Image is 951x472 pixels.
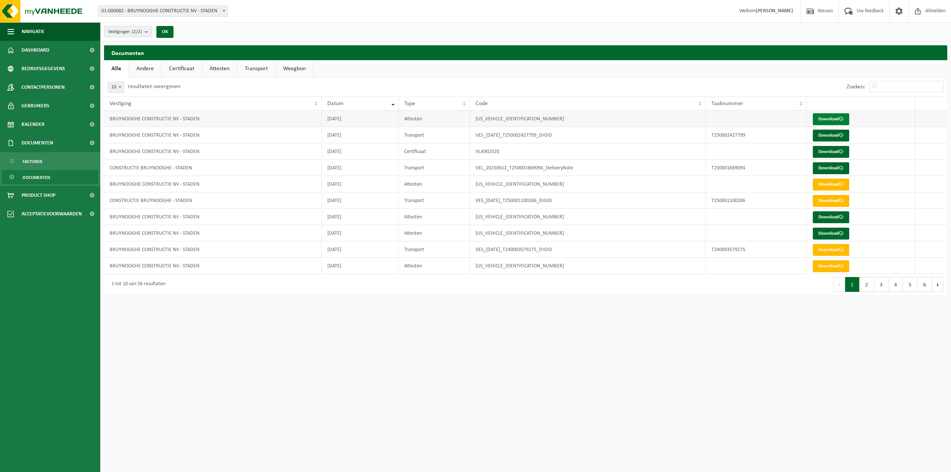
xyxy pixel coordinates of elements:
td: [DATE] [322,225,399,241]
td: [US_VEHICLE_IDENTIFICATION_NUMBER] [470,111,706,127]
td: BRUYNOOGHE CONSTRUCTIE NV - STADEN [104,258,322,274]
span: Datum [327,101,344,107]
td: BRUYNOOGHE CONSTRUCTIE NV - STADEN [104,176,322,192]
span: 01-000082 - BRUYNOOGHE CONSTRUCTIE NV - STADEN [98,6,228,17]
td: BRUYNOOGHE CONSTRUCTIE NV - STADEN [104,143,322,160]
td: [DATE] [322,111,399,127]
td: Attesten [399,209,470,225]
td: [DATE] [322,143,399,160]
td: Transport [399,241,470,258]
a: Download [813,211,849,223]
td: BRUYNOOGHE CONSTRUCTIE NV - STADEN [104,127,322,143]
span: Bedrijfsgegevens [22,59,65,78]
button: OK [156,26,173,38]
label: resultaten weergeven [128,84,181,89]
span: Vestigingen [108,26,142,38]
td: [US_VEHICLE_IDENTIFICATION_NUMBER] [470,176,706,192]
td: VLA902520 [470,143,706,160]
td: [DATE] [322,258,399,274]
td: VEL_20250612_T250001669094_DeliveryNote [470,160,706,176]
span: 10 [108,82,124,92]
td: T240003579275 [706,241,806,258]
td: T250002427799 [706,127,806,143]
td: Certificaat [399,143,470,160]
td: BRUYNOOGHE CONSTRUCTIE NV - STADEN [104,209,322,225]
td: [US_VEHICLE_IDENTIFICATION_NUMBER] [470,258,706,274]
td: CONSTRUCTIE BRUYNOOGHE - STADEN [104,192,322,209]
span: Documenten [23,170,50,185]
span: Navigatie [22,22,45,41]
span: 01-000082 - BRUYNOOGHE CONSTRUCTIE NV - STADEN [98,6,228,16]
span: Kalender [22,115,45,134]
label: Zoeken: [847,84,865,90]
td: [DATE] [322,127,399,143]
a: Alle [104,60,129,77]
td: Attesten [399,258,470,274]
a: Certificaat [162,60,202,77]
a: Andere [129,60,161,77]
a: Download [813,260,849,272]
span: Taaknummer [711,101,743,107]
span: Product Shop [22,186,55,205]
td: T250001669094 [706,160,806,176]
span: Dashboard [22,41,49,59]
span: Acceptatievoorwaarden [22,205,82,223]
td: Attesten [399,176,470,192]
td: [DATE] [322,209,399,225]
td: VES_[DATE]_T240003579275_DIGID [470,241,706,258]
td: BRUYNOOGHE CONSTRUCTIE NV - STADEN [104,225,322,241]
td: [DATE] [322,176,399,192]
td: [DATE] [322,160,399,176]
td: Transport [399,160,470,176]
td: [DATE] [322,192,399,209]
a: Facturen [2,154,98,168]
button: 5 [903,277,918,292]
span: Vestiging [110,101,132,107]
a: Weegbon [276,60,313,77]
td: [US_VEHICLE_IDENTIFICATION_NUMBER] [470,209,706,225]
div: 1 tot 10 van 56 resultaten [108,278,165,291]
a: Download [813,179,849,191]
span: Contactpersonen [22,78,65,97]
td: Transport [399,127,470,143]
td: BRUYNOOGHE CONSTRUCTIE NV - STADEN [104,241,322,258]
strong: [PERSON_NAME] [756,8,793,14]
a: Transport [237,60,275,77]
span: 10 [108,82,124,93]
span: Type [404,101,415,107]
button: Previous [833,277,845,292]
span: Documenten [22,134,53,152]
td: [US_VEHICLE_IDENTIFICATION_NUMBER] [470,225,706,241]
h2: Documenten [104,45,947,60]
button: 2 [860,277,874,292]
td: VES_[DATE]_T250001100286_DIGID [470,192,706,209]
td: T250001100286 [706,192,806,209]
button: 3 [874,277,889,292]
span: Facturen [23,154,42,169]
a: Documenten [2,170,98,184]
td: Attesten [399,225,470,241]
a: Download [813,113,849,125]
td: BRUYNOOGHE CONSTRUCTIE NV - STADEN [104,111,322,127]
span: Gebruikers [22,97,49,115]
td: Transport [399,192,470,209]
button: 4 [889,277,903,292]
button: 1 [845,277,860,292]
td: VES_[DATE]_T250002427799_DIGID [470,127,706,143]
td: [DATE] [322,241,399,258]
a: Download [813,228,849,240]
a: Download [813,195,849,207]
button: Next [932,277,944,292]
td: CONSTRUCTIE BRUYNOOGHE - STADEN [104,160,322,176]
a: Download [813,162,849,174]
a: Download [813,244,849,256]
a: Attesten [202,60,237,77]
button: Vestigingen(2/2) [104,26,152,37]
td: Attesten [399,111,470,127]
a: Download [813,146,849,158]
a: Download [813,130,849,141]
button: 6 [918,277,932,292]
span: Code [475,101,488,107]
count: (2/2) [132,29,142,34]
